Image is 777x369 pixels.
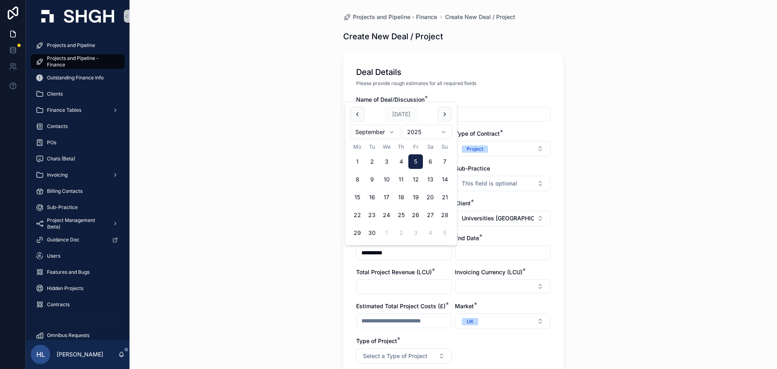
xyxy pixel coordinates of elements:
[47,253,60,259] span: Users
[356,269,432,275] span: Total Project Revenue (LCU)
[455,141,550,156] button: Select Button
[423,154,437,169] button: Saturday, 6 September 2025
[36,350,45,359] span: HL
[394,172,408,187] button: Thursday, 11 September 2025
[47,156,75,162] span: Chats (Beta)
[31,297,125,312] a: Contracts
[31,265,125,279] a: Features and Bugs
[379,208,394,222] button: Wednesday, 24 September 2025
[423,143,437,151] th: Saturday
[455,200,471,207] span: Client
[394,208,408,222] button: Thursday, 25 September 2025
[462,214,534,222] span: Universities [GEOGRAPHIC_DATA]
[47,332,89,339] span: Omnibus Requests
[437,226,452,240] button: Sunday, 5 October 2025
[47,204,78,211] span: Sub-Practice
[379,172,394,187] button: Wednesday, 10 September 2025
[408,208,423,222] button: Friday, 26 September 2025
[47,139,56,146] span: POs
[350,190,365,205] button: Monday, 15 September 2025
[356,80,476,87] span: Please provide rough estimates for all required fields
[437,172,452,187] button: Sunday, 14 September 2025
[356,337,397,344] span: Type of Project
[31,216,125,231] a: Project Management (beta)
[31,232,125,247] a: Guidance Doc
[343,31,443,42] h1: Create New Deal / Project
[365,154,379,169] button: Tuesday, 2 September 2025
[350,172,365,187] button: Monday, 8 September 2025
[350,154,365,169] button: Monday, 1 September 2025
[343,13,437,21] a: Projects and Pipeline - Finance
[26,32,129,340] div: scrollable content
[423,208,437,222] button: Saturday, 27 September 2025
[437,190,452,205] button: Sunday, 21 September 2025
[47,188,83,194] span: Billing Contacts
[31,38,125,53] a: Projects and Pipeline
[47,172,68,178] span: Invoicing
[408,154,423,169] button: Today, Friday, 5 September 2025, selected
[394,226,408,240] button: Thursday, 2 October 2025
[31,87,125,101] a: Clients
[423,226,437,240] button: Saturday, 4 October 2025
[31,249,125,263] a: Users
[437,208,452,222] button: Sunday, 28 September 2025
[423,172,437,187] button: Saturday, 13 September 2025
[437,143,452,151] th: Sunday
[423,190,437,205] button: Saturday, 20 September 2025
[47,237,79,243] span: Guidance Doc
[365,190,379,205] button: Tuesday, 16 September 2025
[408,143,423,151] th: Friday
[356,303,446,309] span: Estimated Total Project Costs (£)
[31,70,125,85] a: Outstanding Finance Info
[47,123,68,130] span: Contacts
[455,130,500,137] span: Type of Contract
[455,314,550,329] button: Select Button
[365,172,379,187] button: Tuesday, 9 September 2025
[356,66,401,78] h1: Deal Details
[31,281,125,296] a: Hidden Projects
[455,269,522,275] span: Invoicing Currency (LCU)
[379,154,394,169] button: Wednesday, 3 September 2025
[394,190,408,205] button: Thursday, 18 September 2025
[31,119,125,134] a: Contacts
[408,226,423,240] button: Friday, 3 October 2025
[47,42,95,49] span: Projects and Pipeline
[31,328,125,343] a: Omnibus Requests
[455,176,550,191] button: Select Button
[467,145,483,153] div: Project
[31,184,125,198] a: Billing Contacts
[467,318,473,325] div: UK
[31,168,125,182] a: Invoicing
[47,301,70,308] span: Contracts
[31,135,125,150] a: POs
[462,179,517,188] span: This field is optional
[47,55,117,68] span: Projects and Pipeline - Finance
[363,352,427,360] span: Select a Type of Project
[455,211,550,226] button: Select Button
[356,96,425,103] span: Name of Deal/Discussion
[455,303,474,309] span: Market
[462,317,478,325] button: Unselect UK
[31,200,125,215] a: Sub-Practice
[445,13,515,21] a: Create New Deal / Project
[379,190,394,205] button: Wednesday, 17 September 2025
[379,143,394,151] th: Wednesday
[455,279,550,293] button: Select Button
[31,54,125,69] a: Projects and Pipeline - Finance
[353,13,437,21] span: Projects and Pipeline - Finance
[379,226,394,240] button: Wednesday, 1 October 2025
[31,151,125,166] a: Chats (Beta)
[47,107,81,113] span: Finance Tables
[365,143,379,151] th: Tuesday
[350,143,452,240] table: September 2025
[408,190,423,205] button: Friday, 19 September 2025
[350,226,365,240] button: Monday, 29 September 2025
[47,285,83,292] span: Hidden Projects
[57,350,103,358] p: [PERSON_NAME]
[47,91,63,97] span: Clients
[437,154,452,169] button: Sunday, 7 September 2025
[365,208,379,222] button: Tuesday, 23 September 2025
[408,172,423,187] button: Friday, 12 September 2025
[47,269,89,275] span: Features and Bugs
